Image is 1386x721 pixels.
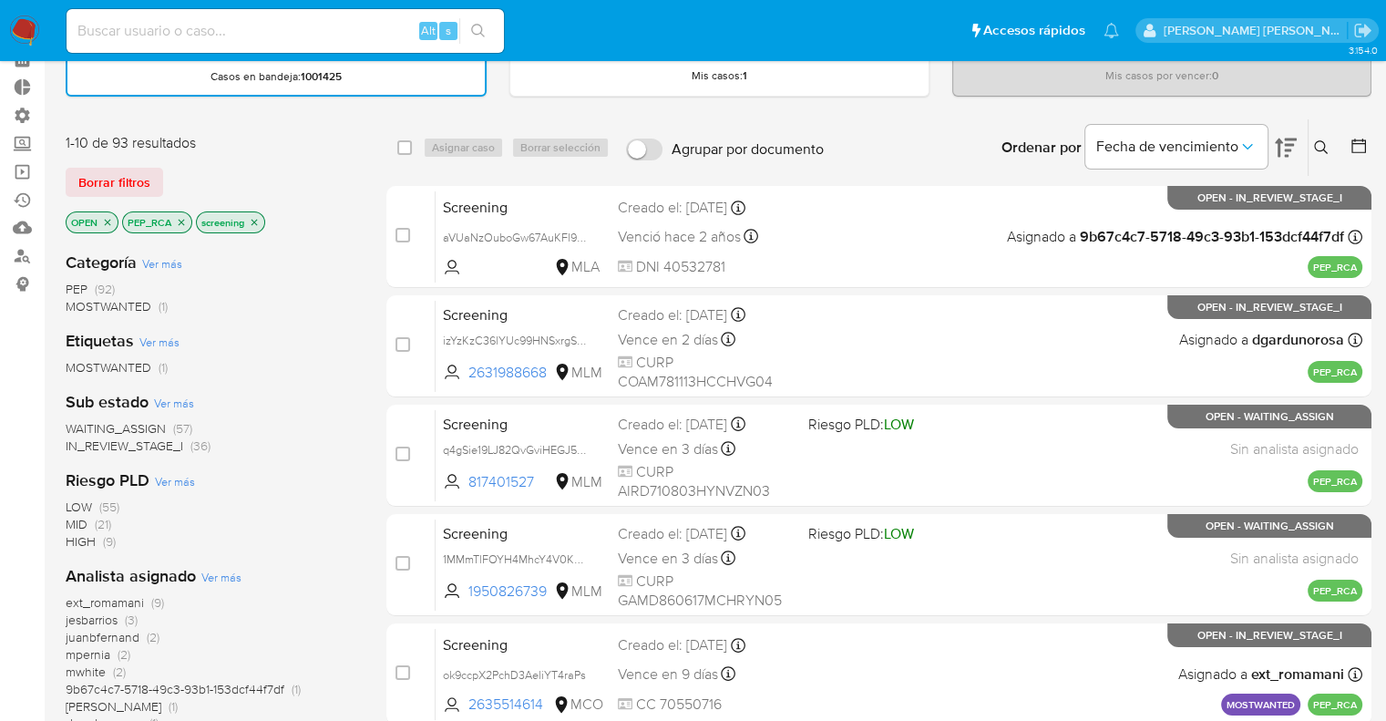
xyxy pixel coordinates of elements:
[1348,43,1377,57] span: 3.154.0
[983,21,1085,40] span: Accesos rápidos
[1164,22,1348,39] p: marianela.tarsia@mercadolibre.com
[446,22,451,39] span: s
[421,22,436,39] span: Alt
[459,18,497,44] button: search-icon
[1104,23,1119,38] a: Notificaciones
[67,19,504,43] input: Buscar usuario o caso...
[1353,21,1372,40] a: Salir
